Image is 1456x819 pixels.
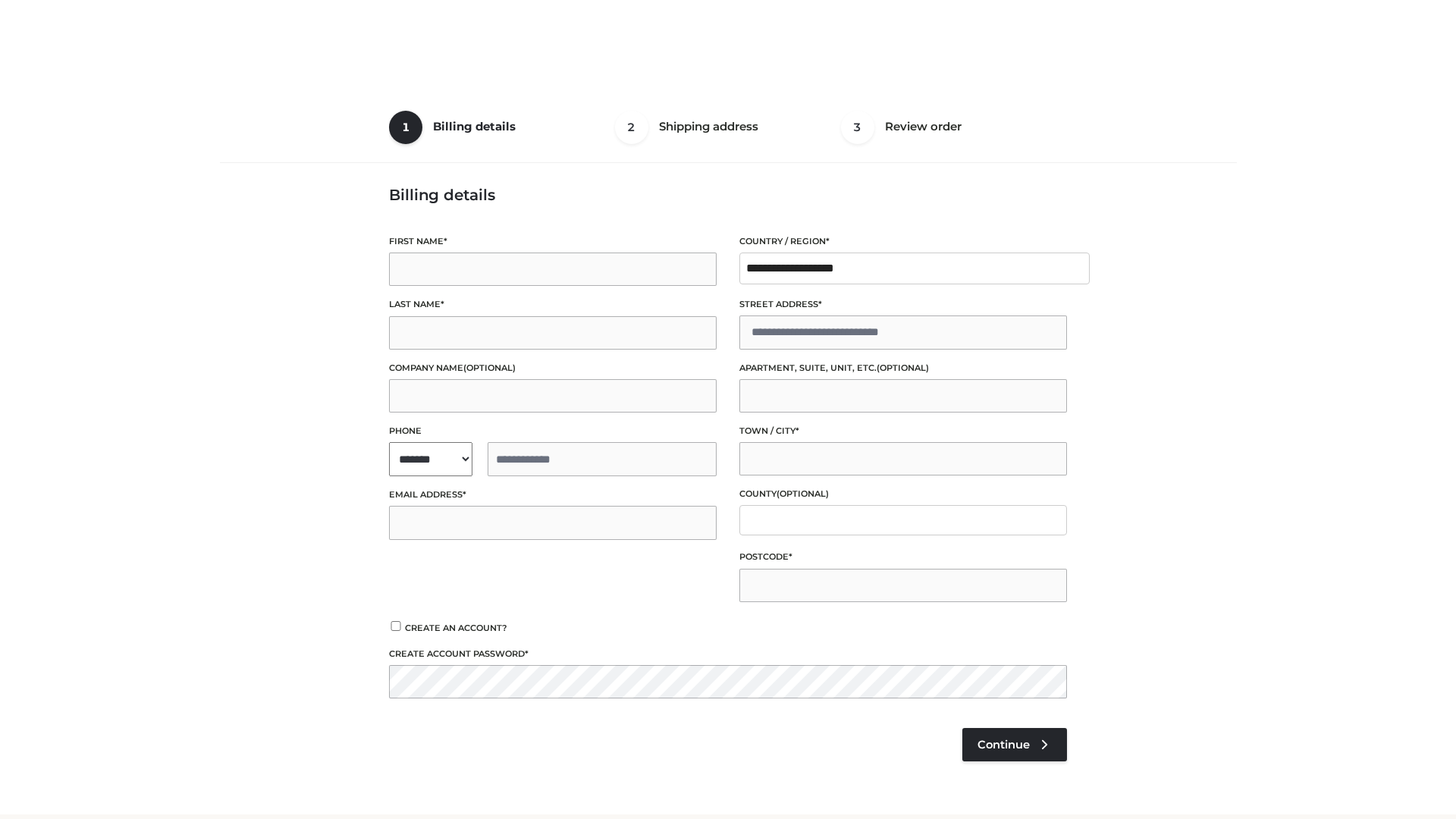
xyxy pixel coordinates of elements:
span: 1 [389,111,422,144]
span: (optional) [463,362,516,373]
label: Create account password [389,647,1067,661]
span: Continue [977,738,1030,752]
input: Create an account? [389,621,403,631]
label: Street address [739,297,1067,312]
label: County [739,487,1067,501]
h3: Billing details [389,186,1067,204]
span: (optional) [877,362,929,373]
span: 3 [841,111,874,144]
label: Town / City [739,424,1067,438]
span: Billing details [433,119,516,133]
label: Apartment, suite, unit, etc. [739,361,1067,375]
span: Shipping address [659,119,758,133]
label: Phone [389,424,717,438]
label: Email address [389,488,717,502]
span: Review order [885,119,962,133]
a: Continue [962,728,1067,761]
label: Company name [389,361,717,375]
label: Last name [389,297,717,312]
label: Country / Region [739,234,1067,249]
label: Postcode [739,550,1067,564]
label: First name [389,234,717,249]
span: 2 [615,111,648,144]
span: (optional) [777,488,829,499]
span: Create an account? [405,623,507,633]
